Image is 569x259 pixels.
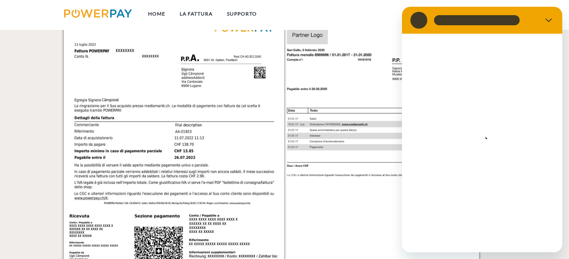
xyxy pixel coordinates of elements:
a: CG [465,6,488,21]
iframe: Finestra di messaggistica [402,7,562,252]
a: Home [141,6,173,21]
img: logo-powerpay.svg [64,9,132,18]
a: LA FATTURA [173,6,220,21]
a: Supporto [220,6,264,21]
